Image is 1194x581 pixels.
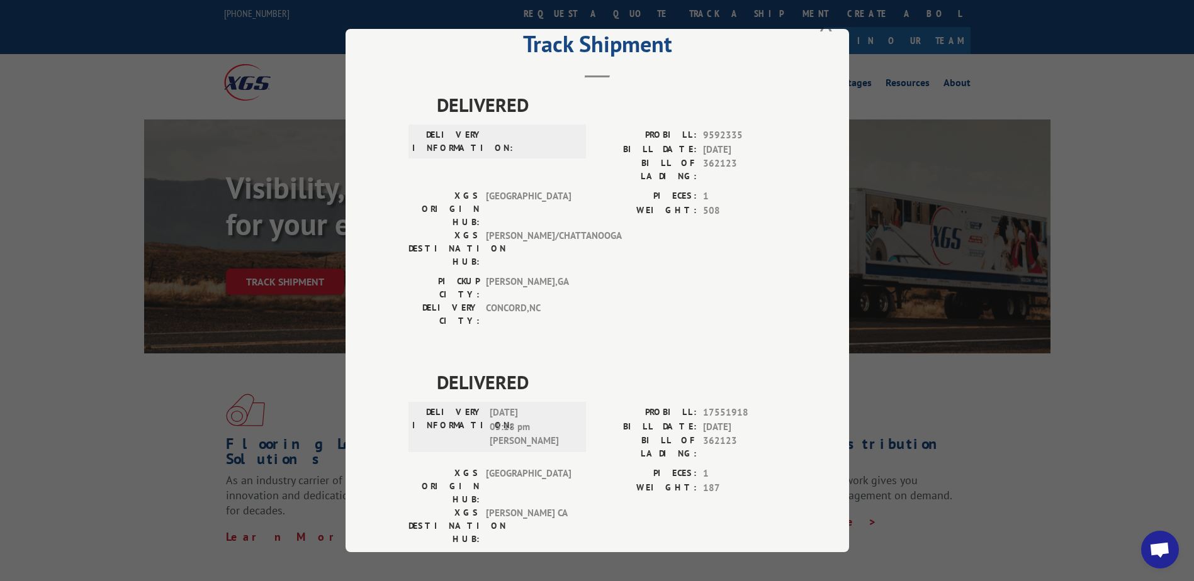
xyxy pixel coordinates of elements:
label: WEIGHT: [597,204,697,218]
h2: Track Shipment [408,35,786,59]
label: PIECES: [597,467,697,481]
span: [GEOGRAPHIC_DATA] [486,467,571,506]
span: CONCORD , NC [486,301,571,328]
label: DELIVERY CITY: [408,301,480,328]
span: DELIVERED [437,91,786,119]
span: [GEOGRAPHIC_DATA] [486,189,571,229]
span: DELIVERED [437,368,786,396]
label: DELIVERY INFORMATION: [412,128,483,155]
span: [PERSON_NAME] , GA [486,275,571,301]
span: [DATE] 05:18 pm [PERSON_NAME] [490,406,575,448]
label: DELIVERY INFORMATION: [412,406,483,448]
span: [DATE] [703,143,786,157]
label: WEIGHT: [597,481,697,495]
span: [PERSON_NAME]/CHATTANOOGA [486,229,571,268]
span: 187 [703,481,786,495]
label: PIECES: [597,189,697,204]
span: [DATE] [703,420,786,434]
label: XGS ORIGIN HUB: [408,467,480,506]
span: 508 [703,204,786,218]
label: XGS DESTINATION HUB: [408,506,480,546]
label: BILL DATE: [597,420,697,434]
span: 1 [703,467,786,481]
label: PROBILL: [597,128,697,143]
span: 9592335 [703,128,786,143]
label: XGS ORIGIN HUB: [408,189,480,229]
span: 362123 [703,434,786,460]
span: [PERSON_NAME] CA [486,506,571,546]
label: BILL DATE: [597,143,697,157]
span: 1 [703,189,786,204]
label: BILL OF LADING: [597,157,697,183]
span: 17551918 [703,406,786,420]
label: BILL OF LADING: [597,434,697,460]
label: XGS DESTINATION HUB: [408,229,480,268]
span: 362123 [703,157,786,183]
a: Open chat [1141,531,1179,568]
label: PROBILL: [597,406,697,420]
label: PICKUP CITY: [408,275,480,301]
